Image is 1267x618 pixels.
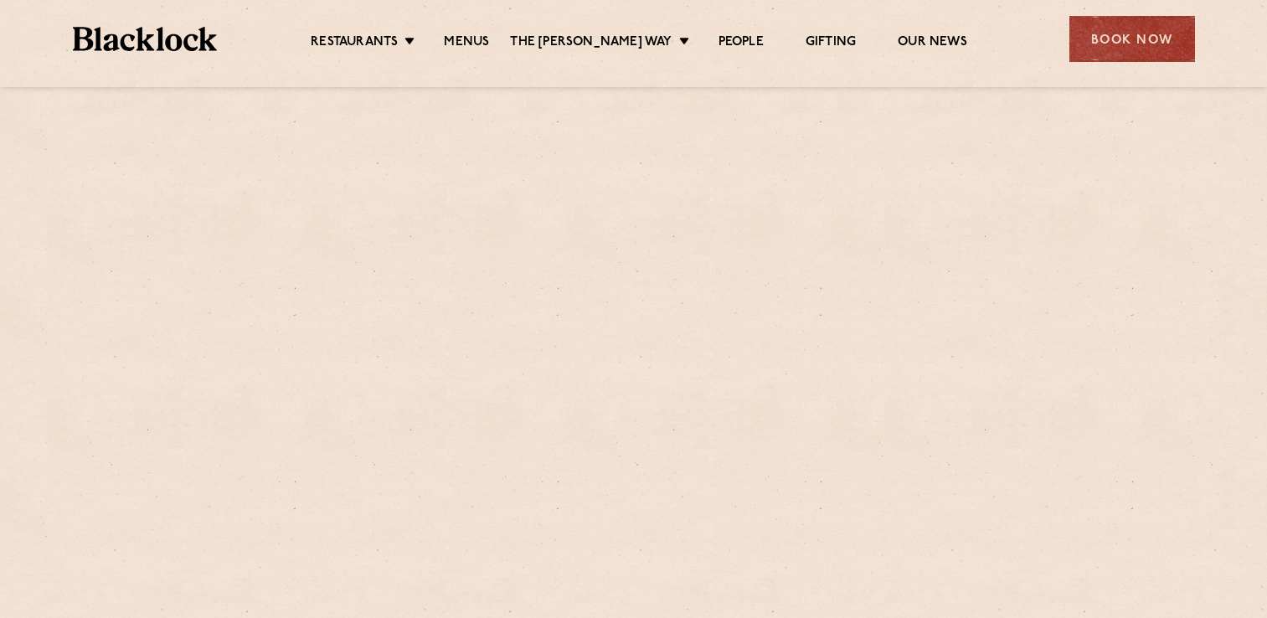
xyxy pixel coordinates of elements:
[311,34,398,53] a: Restaurants
[806,34,856,53] a: Gifting
[510,34,672,53] a: The [PERSON_NAME] Way
[444,34,489,53] a: Menus
[898,34,967,53] a: Our News
[1069,16,1195,62] div: Book Now
[718,34,764,53] a: People
[73,27,218,51] img: BL_Textured_Logo-footer-cropped.svg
